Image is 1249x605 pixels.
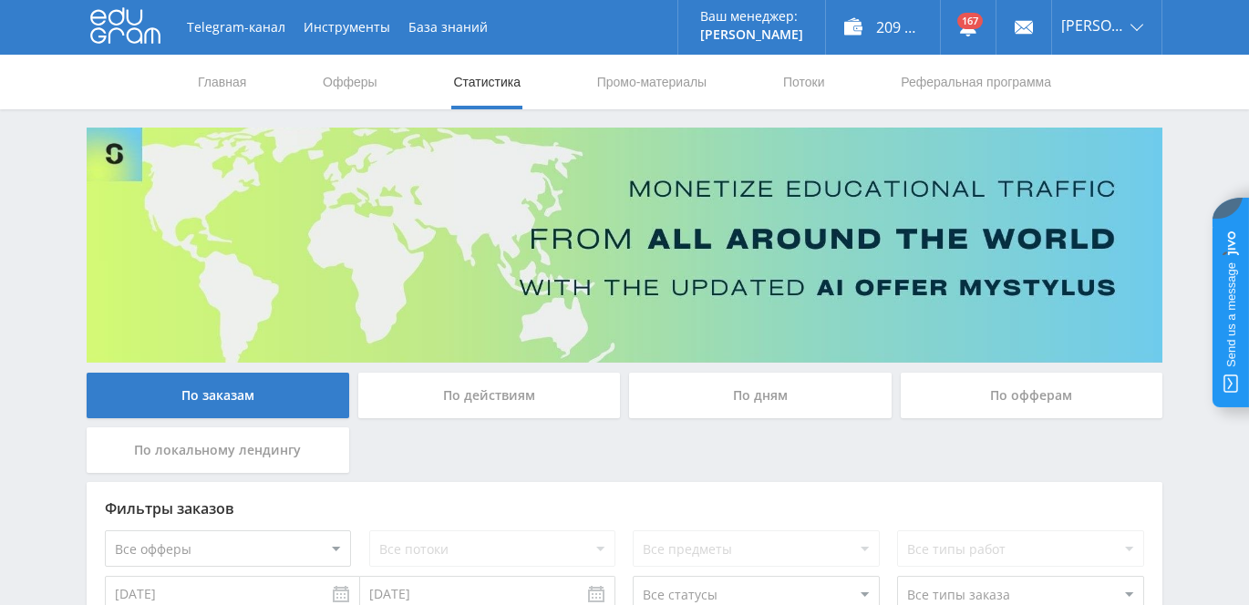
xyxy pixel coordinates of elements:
[321,55,379,109] a: Офферы
[595,55,708,109] a: Промо-материалы
[700,9,803,24] p: Ваш менеджер:
[1061,18,1125,33] span: [PERSON_NAME]
[781,55,827,109] a: Потоки
[451,55,522,109] a: Статистика
[87,373,349,418] div: По заказам
[87,128,1162,363] img: Banner
[901,373,1163,418] div: По офферам
[358,373,621,418] div: По действиям
[105,500,1144,517] div: Фильтры заказов
[87,427,349,473] div: По локальному лендингу
[629,373,892,418] div: По дням
[196,55,248,109] a: Главная
[700,27,803,42] p: [PERSON_NAME]
[899,55,1053,109] a: Реферальная программа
